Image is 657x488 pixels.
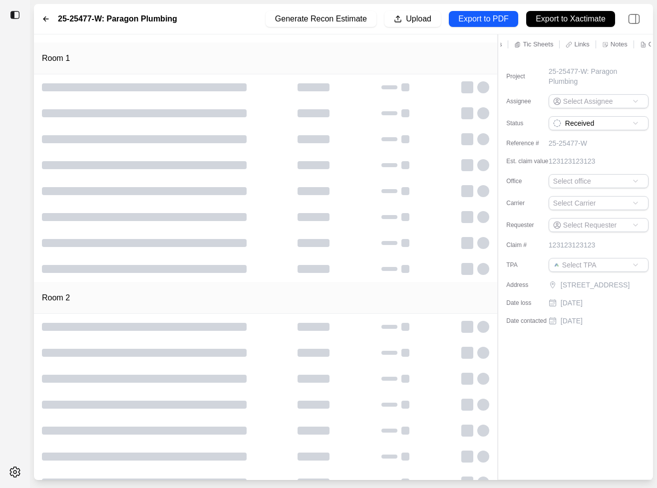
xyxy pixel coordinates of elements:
[266,11,376,27] button: Generate Recon Estimate
[506,97,556,105] label: Assignee
[42,292,70,304] h1: Room 2
[10,10,20,20] img: toggle sidebar
[275,13,367,25] p: Generate Recon Estimate
[42,52,70,64] h1: Room 1
[506,139,556,147] label: Reference #
[549,240,595,250] p: 123123123123
[458,13,508,25] p: Export to PDF
[506,119,556,127] label: Status
[623,8,645,30] img: right-panel.svg
[506,299,556,307] label: Date loss
[526,11,615,27] button: Export to Xactimate
[523,40,553,48] p: Tic Sheets
[506,199,556,207] label: Carrier
[574,40,589,48] p: Links
[506,261,556,269] label: TPA
[58,13,177,25] label: 25-25477-W: Paragon Plumbing
[549,138,587,148] p: 25-25477-W
[449,11,518,27] button: Export to PDF
[561,298,583,308] p: [DATE]
[611,40,628,48] p: Notes
[506,72,556,80] label: Project
[506,177,556,185] label: Office
[549,66,633,86] p: 25-25477-W: Paragon Plumbing
[506,281,556,289] label: Address
[506,221,556,229] label: Requester
[406,13,431,25] p: Upload
[506,317,556,325] label: Date contacted
[561,316,583,326] p: [DATE]
[384,11,441,27] button: Upload
[549,156,595,166] p: 123123123123
[506,241,556,249] label: Claim #
[561,280,651,290] p: [STREET_ADDRESS]
[536,13,606,25] p: Export to Xactimate
[506,157,556,165] label: Est. claim value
